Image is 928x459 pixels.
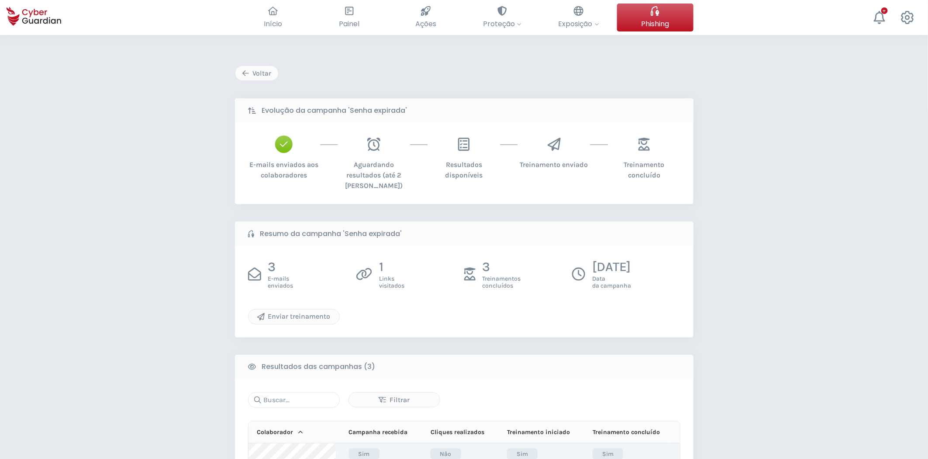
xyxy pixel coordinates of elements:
input: Buscar... [248,392,340,408]
div: Enviar treinamento [255,311,333,322]
span: Proteção [483,18,521,29]
span: Exposição [559,18,599,29]
p: [DATE] [592,259,631,275]
button: Ações [388,3,464,31]
span: E-mails enviados [268,275,293,289]
button: Exposição [541,3,617,31]
p: Cliques realizados [431,428,484,436]
span: Treinamentos concluídos [483,275,521,289]
div: Filtrar [355,395,433,405]
button: Phishing [617,3,693,31]
div: Voltar [242,68,272,79]
p: 3 [268,259,293,275]
div: Treinamento concluído [608,153,680,181]
button: Proteção [464,3,541,31]
p: 1 [379,259,405,275]
span: Data da campanha [592,275,631,289]
p: Treinamento concluído [593,428,660,436]
p: Campanha recebida [349,428,408,436]
button: Voltar [235,66,279,81]
p: Colaborador [257,428,293,436]
span: Links visitados [379,275,405,289]
button: Filtrar [348,392,440,407]
div: Aguardando resultados (até 2 [PERSON_NAME]) [338,153,410,191]
div: Treinamento enviado [518,153,590,170]
div: E-mails enviados aos colaboradores [248,153,320,181]
div: Resultados disponíveis [428,153,500,181]
b: Resultados das campanhas (3) [262,362,376,372]
button: Painel [311,3,388,31]
span: Phishing [641,18,669,29]
b: Evolução da campanha 'Senha expirada' [262,105,407,116]
span: Início [264,18,282,29]
span: Painel [339,18,360,29]
p: 3 [483,259,521,275]
b: Resumo da campanha 'Senha expirada' [260,229,402,239]
button: Enviar treinamento [248,309,340,324]
p: Treinamento iniciado [507,428,570,436]
button: Início [235,3,311,31]
span: Ações [415,18,436,29]
div: + [881,7,888,14]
